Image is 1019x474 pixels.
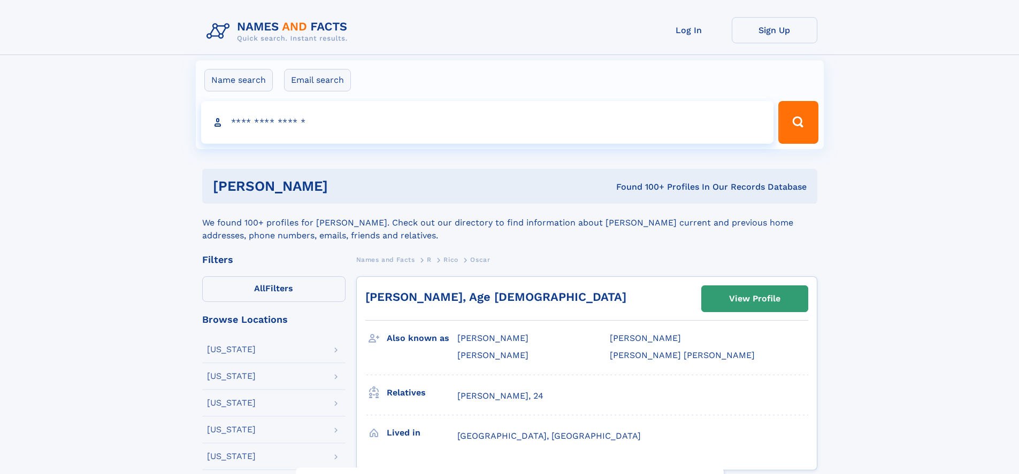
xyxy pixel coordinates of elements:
[470,256,490,263] span: Oscar
[472,181,807,193] div: Found 100+ Profiles In Our Records Database
[213,180,472,193] h1: [PERSON_NAME]
[443,253,458,266] a: Rico
[284,69,351,91] label: Email search
[457,390,543,402] a: [PERSON_NAME], 24
[443,256,458,263] span: Rico
[387,424,457,442] h3: Lived in
[610,350,755,360] span: [PERSON_NAME] [PERSON_NAME]
[202,276,346,302] label: Filters
[457,333,528,343] span: [PERSON_NAME]
[457,350,528,360] span: [PERSON_NAME]
[427,256,432,263] span: R
[778,101,818,144] button: Search Button
[207,399,256,407] div: [US_STATE]
[207,425,256,434] div: [US_STATE]
[356,253,415,266] a: Names and Facts
[207,372,256,380] div: [US_STATE]
[646,17,732,43] a: Log In
[387,384,457,402] h3: Relatives
[365,290,626,304] a: [PERSON_NAME], Age [DEMOGRAPHIC_DATA]
[202,204,817,242] div: We found 100+ profiles for [PERSON_NAME]. Check out our directory to find information about [PERS...
[729,286,780,311] div: View Profile
[201,101,774,144] input: search input
[204,69,273,91] label: Name search
[610,333,681,343] span: [PERSON_NAME]
[702,286,808,312] a: View Profile
[202,17,356,46] img: Logo Names and Facts
[457,431,641,441] span: [GEOGRAPHIC_DATA], [GEOGRAPHIC_DATA]
[207,452,256,461] div: [US_STATE]
[427,253,432,266] a: R
[732,17,817,43] a: Sign Up
[202,315,346,324] div: Browse Locations
[202,255,346,265] div: Filters
[387,329,457,347] h3: Also known as
[207,345,256,354] div: [US_STATE]
[254,283,265,293] span: All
